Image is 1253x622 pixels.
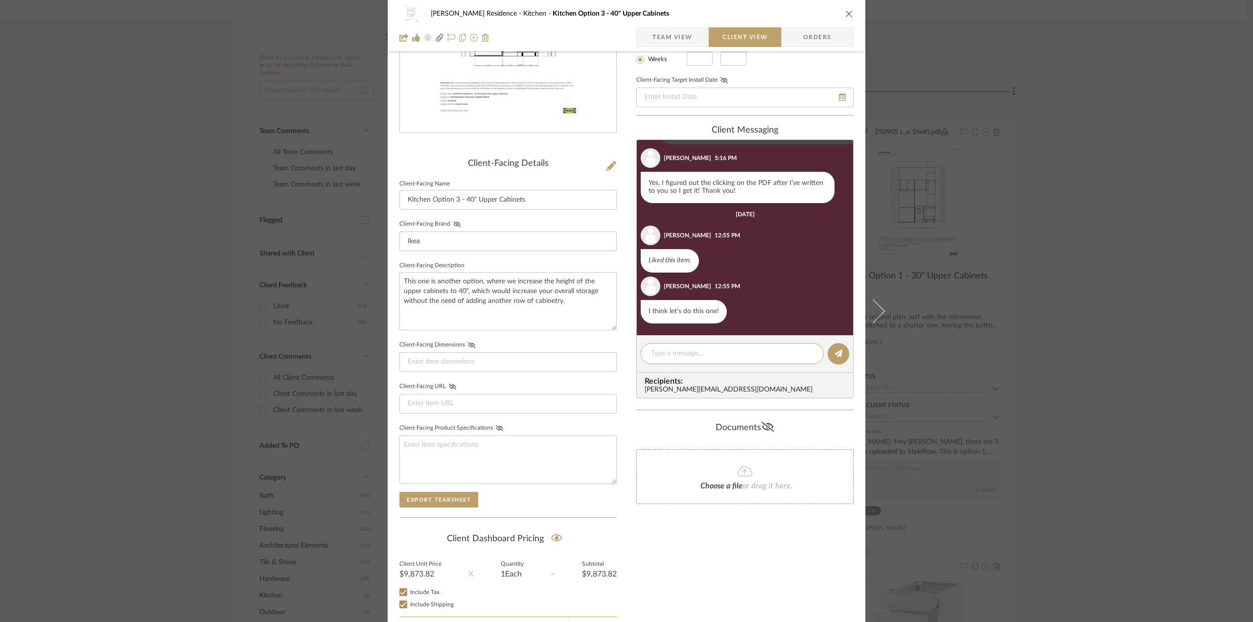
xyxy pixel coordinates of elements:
span: Team View [652,27,693,47]
button: close [845,9,854,18]
input: Enter Client-Facing Item Name [399,190,617,209]
span: [PERSON_NAME] Residence [431,10,523,17]
img: Remove from project [482,34,489,42]
div: Client-Facing Details [399,159,617,169]
input: Enter item URL [399,394,617,414]
img: user_avatar.png [641,226,660,245]
span: Kitchen [523,10,553,17]
div: X [468,568,473,580]
span: Choose a file [700,482,743,490]
div: client Messaging [636,125,854,136]
div: Documents [636,420,854,436]
div: 1 Each [501,570,524,578]
label: Client-Facing Product Specifications [399,425,506,432]
div: 5:16 PM [715,154,737,162]
div: Liked this item. [641,249,699,273]
div: 12:55 PM [715,282,740,291]
span: Include Tax [410,589,440,595]
div: $9,873.82 [582,570,617,578]
span: Client View [722,27,767,47]
div: [PERSON_NAME] [664,282,711,291]
div: [DATE] [736,211,755,218]
button: Client-Facing Dimensions [465,342,478,348]
button: Client-Facing Product Specifications [493,425,506,432]
mat-radio-group: Select item type [636,38,687,66]
img: user_avatar.png [641,276,660,296]
img: user_avatar.png [641,148,660,168]
button: Client-Facing URL [446,383,459,390]
button: Export Tearsheet [399,492,478,507]
label: Client-Facing URL [399,383,459,390]
div: $9,873.82 [399,570,441,578]
span: Recipients: [645,377,849,386]
label: Client-Facing Target Install Date [636,77,731,84]
button: Client-Facing Target Install Date [718,77,731,84]
span: Include Shipping [410,601,454,607]
input: Enter item dimensions [399,352,617,372]
div: [PERSON_NAME] [664,154,711,162]
label: Client-Facing Name [399,182,450,186]
label: Subtotal [582,562,617,567]
label: Client-Facing Dimensions [399,342,478,348]
button: Client-Facing Brand [450,221,464,228]
div: Yes, I figured out the clicking on the PDF after I’ve written to you so I get it! Thank you! [641,172,835,203]
div: [PERSON_NAME] [664,231,711,240]
span: or drag it here. [743,482,792,490]
label: Quantity [501,562,524,567]
div: = [551,568,555,580]
label: Client-Facing Description [399,263,464,268]
input: Enter Client-Facing Brand [399,231,617,251]
label: Client Unit Price [399,562,441,567]
div: 12:55 PM [715,231,740,240]
input: Enter Install Date [636,88,854,107]
div: I think let's do this one! [641,300,727,323]
div: [PERSON_NAME][EMAIL_ADDRESS][DOMAIN_NAME] [645,386,849,394]
label: Client-Facing Brand [399,221,464,228]
img: 816636b0-314d-409f-b552-82c24d970110_48x40.jpg [399,4,423,23]
div: Client Dashboard Pricing [399,528,617,550]
span: Kitchen Option 3 - 40" Upper Cabinets [553,10,669,17]
span: Orders [792,27,842,47]
label: Weeks [646,55,667,64]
